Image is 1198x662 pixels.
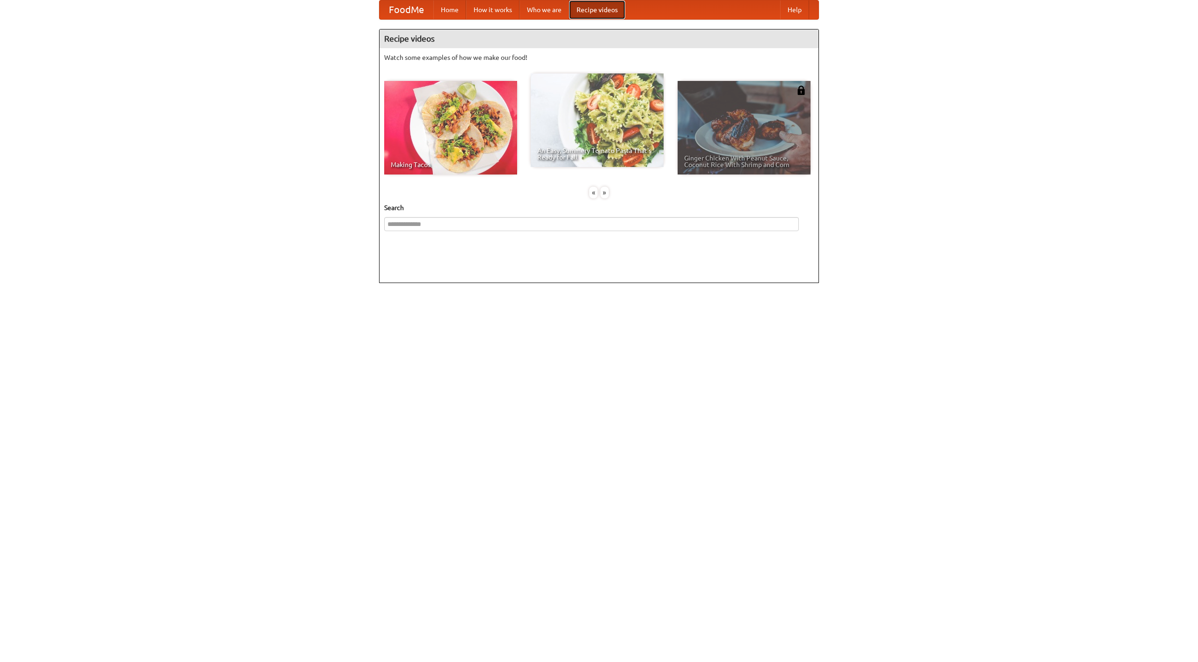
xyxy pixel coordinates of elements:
h4: Recipe videos [380,29,818,48]
p: Watch some examples of how we make our food! [384,53,814,62]
div: » [600,187,609,198]
a: Help [780,0,809,19]
a: Making Tacos [384,81,517,175]
span: An Easy, Summery Tomato Pasta That's Ready for Fall [537,147,657,160]
h5: Search [384,203,814,212]
a: Recipe videos [569,0,625,19]
a: FoodMe [380,0,433,19]
span: Making Tacos [391,161,511,168]
a: How it works [466,0,519,19]
a: Home [433,0,466,19]
div: « [589,187,598,198]
a: Who we are [519,0,569,19]
a: An Easy, Summery Tomato Pasta That's Ready for Fall [531,73,664,167]
img: 483408.png [796,86,806,95]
